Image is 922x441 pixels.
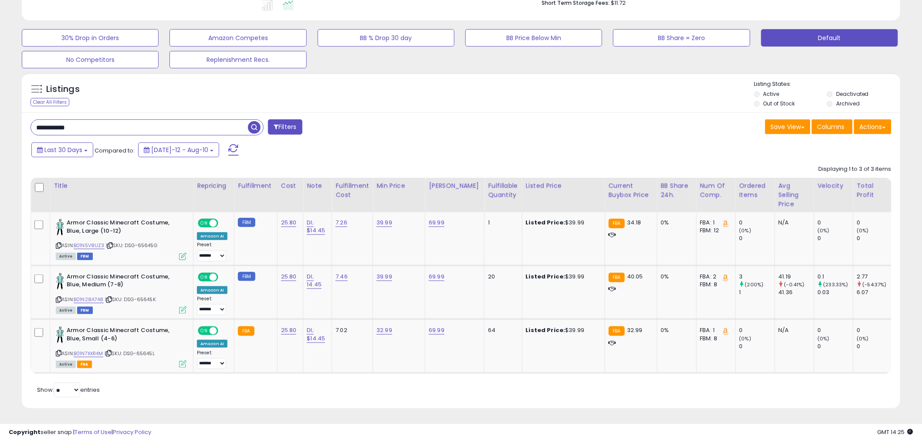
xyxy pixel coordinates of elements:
[169,51,306,68] button: Replenishment Recs.
[113,428,151,436] a: Privacy Policy
[488,326,515,334] div: 64
[238,272,255,281] small: FBM
[197,350,227,370] div: Preset:
[700,273,729,281] div: FBA: 2
[812,119,853,134] button: Columns
[700,227,729,234] div: FBM: 12
[429,326,444,335] a: 69.99
[779,273,814,281] div: 41.19
[151,146,208,154] span: [DATE]-12 - Aug-10
[238,181,273,190] div: Fulfillment
[818,273,853,281] div: 0.1
[95,146,135,155] span: Compared to:
[526,273,598,281] div: $39.99
[56,219,186,259] div: ASIN:
[106,242,157,249] span: | SKU: DSG-65645G
[878,428,913,436] span: 2025-09-10 14:25 GMT
[818,288,853,296] div: 0.03
[739,234,775,242] div: 0
[197,286,227,294] div: Amazon AI
[37,386,100,394] span: Show: entries
[739,326,775,334] div: 0
[661,219,690,227] div: 0%
[700,219,729,227] div: FBA: 1
[779,288,814,296] div: 41.36
[526,326,566,334] b: Listed Price:
[609,273,625,282] small: FBA
[857,273,892,281] div: 2.77
[138,142,219,157] button: [DATE]-12 - Aug-10
[77,307,93,314] span: FBM
[819,165,891,173] div: Displaying 1 to 3 of 3 items
[105,350,155,357] span: | SKU: DSG-65645L
[217,327,231,335] span: OFF
[336,218,347,227] a: 7.26
[784,281,805,288] small: (-0.41%)
[661,273,690,281] div: 0%
[75,428,112,436] a: Terms of Use
[56,326,186,367] div: ASIN:
[74,242,105,249] a: B01N5V8UZ3
[197,232,227,240] div: Amazon AI
[854,119,891,134] button: Actions
[197,181,230,190] div: Repricing
[465,29,602,47] button: BB Price Below Min
[700,281,729,288] div: FBM: 8
[199,327,210,335] span: ON
[268,119,302,135] button: Filters
[429,181,481,190] div: [PERSON_NAME]
[836,100,860,107] label: Archived
[281,218,297,227] a: 25.80
[74,296,104,303] a: B01N28A748
[526,181,601,190] div: Listed Price
[197,242,227,261] div: Preset:
[56,219,64,236] img: 413ZXHeiu2L._SL40_.jpg
[818,234,853,242] div: 0
[318,29,454,47] button: BB % Drop 30 day
[739,227,752,234] small: (0%)
[526,218,566,227] b: Listed Price:
[739,343,775,350] div: 0
[857,234,892,242] div: 0
[77,253,93,260] span: FBM
[609,181,654,200] div: Current Buybox Price
[779,219,807,227] div: N/A
[661,181,693,200] div: BB Share 24h.
[336,326,366,334] div: 7.02
[67,219,173,237] b: Armor Classic Minecraft Costume, Blue, Large (10-12)
[863,281,887,288] small: (-54.37%)
[857,335,869,342] small: (0%)
[761,29,898,47] button: Default
[376,181,421,190] div: Min Price
[22,29,159,47] button: 30% Drop in Orders
[56,361,76,368] span: All listings currently available for purchase on Amazon
[818,181,850,190] div: Velocity
[217,273,231,281] span: OFF
[56,273,186,313] div: ASIN:
[238,326,254,336] small: FBA
[31,98,69,106] div: Clear All Filters
[217,220,231,227] span: OFF
[763,100,795,107] label: Out of Stock
[281,272,297,281] a: 25.80
[488,181,518,200] div: Fulfillable Quantity
[22,51,159,68] button: No Competitors
[56,273,64,290] img: 413ZXHeiu2L._SL40_.jpg
[818,227,830,234] small: (0%)
[818,326,853,334] div: 0
[627,326,643,334] span: 32.99
[818,335,830,342] small: (0%)
[627,272,643,281] span: 40.05
[609,326,625,336] small: FBA
[9,428,41,436] strong: Copyright
[700,326,729,334] div: FBA: 1
[44,146,82,154] span: Last 30 Days
[199,273,210,281] span: ON
[488,219,515,227] div: 1
[67,326,173,345] b: Armor Classic Minecraft Costume, Blue, Small (4-6)
[818,219,853,227] div: 0
[739,219,775,227] div: 0
[307,326,325,343] a: DI; $14.45
[429,218,444,227] a: 69.99
[745,281,764,288] small: (200%)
